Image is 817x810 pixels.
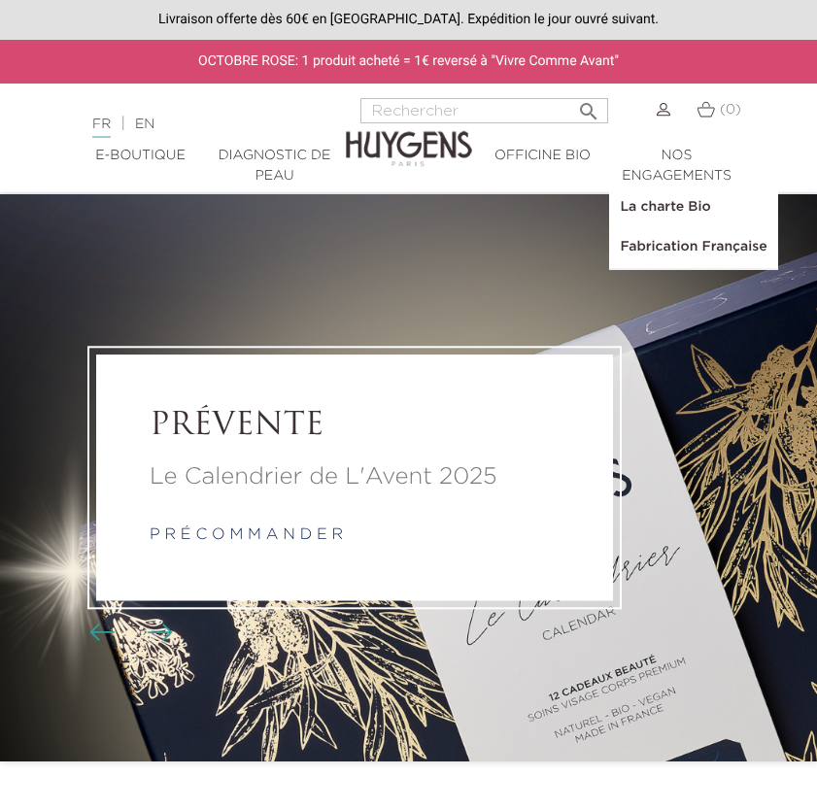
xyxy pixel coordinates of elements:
[150,408,560,445] a: PRÉVENTE
[135,118,154,131] a: EN
[97,619,160,648] div: Boutons du carrousel
[150,528,343,544] a: p r é c o m m a n d e r
[610,146,744,186] a: Nos engagements
[208,146,342,186] a: Diagnostic de peau
[577,94,600,118] i: 
[92,118,111,138] a: FR
[610,227,776,267] a: Fabrication Française
[571,92,606,118] button: 
[476,146,610,166] a: Officine Bio
[83,113,325,136] div: |
[720,103,741,117] span: (0)
[610,187,776,227] a: La charte Bio
[346,100,472,169] img: Huygens
[150,460,560,495] a: Le Calendrier de L'Avent 2025
[360,98,608,123] input: Rechercher
[74,146,208,166] a: E-Boutique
